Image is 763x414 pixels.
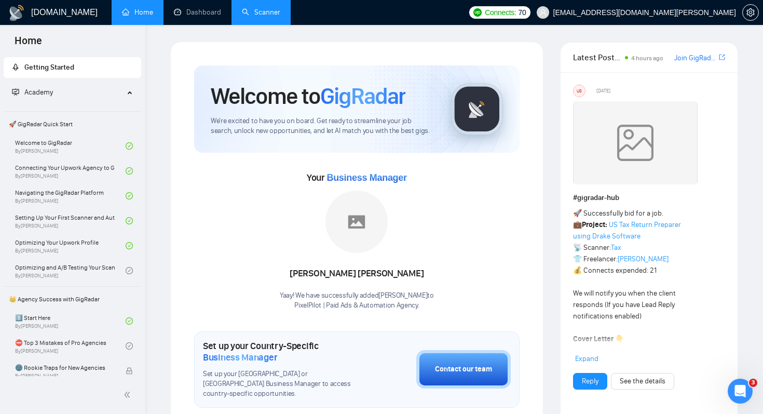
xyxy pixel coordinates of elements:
button: Reply [573,373,607,390]
span: Latest Posts from the GigRadar Community [573,51,622,64]
iframe: Intercom live chat [728,379,753,404]
span: fund-projection-screen [12,88,19,96]
a: Navigating the GigRadar PlatformBy[PERSON_NAME] [15,184,126,207]
a: setting [742,8,759,17]
div: [PERSON_NAME] [PERSON_NAME] [280,265,434,283]
a: 1️⃣ Start HereBy[PERSON_NAME] [15,310,126,332]
span: Your [307,172,407,183]
span: Business Manager [203,352,277,363]
span: 🚀 GigRadar Quick Start [5,114,140,135]
strong: Project: [582,220,607,229]
button: Contact our team [416,350,511,389]
a: Setting Up Your First Scanner and Auto-BidderBy[PERSON_NAME] [15,209,126,232]
a: export [719,52,725,62]
span: check-circle [126,192,133,199]
span: check-circle [126,267,133,274]
span: 3 [749,379,757,387]
a: Connecting Your Upwork Agency to GigRadarBy[PERSON_NAME] [15,159,126,182]
img: logo [8,5,25,21]
h1: Welcome to [211,82,405,110]
span: [DATE] [596,86,610,96]
button: See the details [611,373,674,390]
a: US Tax Return Preparer using Drake Software [573,220,681,241]
strong: Cover Letter 👇 [573,335,624,343]
a: homeHome [122,8,153,17]
span: check-circle [126,142,133,150]
a: See the details [620,376,665,387]
span: GigRadar [320,82,405,110]
span: lock [126,367,133,375]
span: We're excited to have you on board. Get ready to streamline your job search, unlock new opportuni... [211,116,434,136]
span: Connects: [485,7,516,18]
span: Set up your [GEOGRAPHIC_DATA] or [GEOGRAPHIC_DATA] Business Manager to access country-specific op... [203,369,364,399]
span: Expand [575,354,598,363]
span: user [539,9,547,16]
span: Academy [12,88,53,97]
a: dashboardDashboard [174,8,221,17]
h1: # gigradar-hub [573,192,725,204]
li: Getting Started [4,57,141,78]
a: Tax [611,243,621,252]
span: rocket [12,63,19,71]
span: check-circle [126,317,133,325]
span: check-circle [126,342,133,350]
div: Yaay! We have successfully added [PERSON_NAME] to [280,291,434,311]
span: 4 hours ago [631,55,663,62]
span: Business Manager [326,172,406,183]
button: setting [742,4,759,21]
span: Getting Started [24,63,74,72]
img: weqQh+iSagEgQAAAABJRU5ErkJggg== [573,101,698,184]
div: US [574,85,585,97]
a: Join GigRadar Slack Community [674,52,717,64]
span: By [PERSON_NAME] [15,373,115,379]
h1: Set up your Country-Specific [203,340,364,363]
img: placeholder.png [325,191,388,253]
span: double-left [124,390,134,400]
span: check-circle [126,217,133,224]
a: Optimizing and A/B Testing Your Scanner for Better ResultsBy[PERSON_NAME] [15,259,126,282]
a: Reply [582,376,598,387]
a: Welcome to GigRadarBy[PERSON_NAME] [15,135,126,157]
p: PixelPilot | Paid Ads & Automation Agency . [280,301,434,311]
span: check-circle [126,242,133,249]
img: upwork-logo.png [473,8,482,17]
a: ⛔ Top 3 Mistakes of Pro AgenciesBy[PERSON_NAME] [15,335,126,357]
span: Academy [24,88,53,97]
img: gigradar-logo.png [451,83,503,135]
a: [PERSON_NAME] [618,255,669,263]
span: 70 [519,7,526,18]
span: check-circle [126,167,133,175]
div: Contact our team [435,364,492,375]
span: 🌚 Rookie Traps for New Agencies [15,363,115,373]
span: Home [6,33,50,55]
span: export [719,53,725,61]
a: Optimizing Your Upwork ProfileBy[PERSON_NAME] [15,234,126,257]
span: 👑 Agency Success with GigRadar [5,289,140,310]
a: searchScanner [242,8,280,17]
